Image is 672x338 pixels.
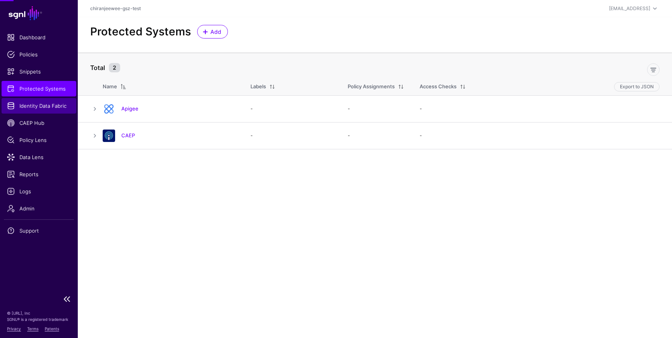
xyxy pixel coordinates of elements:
p: © [URL], Inc [7,310,71,316]
a: Policy Lens [2,132,76,148]
a: Protected Systems [2,81,76,96]
div: Access Checks [420,83,457,91]
span: Data Lens [7,153,71,161]
span: Logs [7,187,71,195]
a: Snippets [2,64,76,79]
span: Policy Lens [7,136,71,144]
a: CAEP Hub [2,115,76,131]
button: Export to JSON [614,82,660,91]
div: - [420,132,660,140]
td: - [243,95,340,122]
span: CAEP Hub [7,119,71,127]
a: Privacy [7,326,21,331]
a: Terms [27,326,38,331]
a: Patents [45,326,59,331]
span: Policies [7,51,71,58]
a: Apigee [121,105,138,112]
strong: Total [90,64,105,72]
a: SGNL [5,5,73,22]
img: svg+xml;base64,PHN2ZyB3aWR0aD0iNjQiIGhlaWdodD0iNjQiIHZpZXdCb3g9IjAgMCA2NCA2NCIgZmlsbD0ibm9uZSIgeG... [103,130,115,142]
a: Reports [2,166,76,182]
div: Name [103,83,117,91]
p: SGNL® is a registered trademark [7,316,71,322]
div: Policy Assignments [348,83,395,91]
span: Add [210,28,222,36]
td: - [340,95,412,122]
a: Dashboard [2,30,76,45]
a: Policies [2,47,76,62]
small: 2 [109,63,120,72]
a: Admin [2,201,76,216]
td: - [243,122,340,149]
a: Add [197,25,228,39]
a: chiranjeewee-gsz-test [90,5,141,11]
h2: Protected Systems [90,25,191,39]
td: - [340,122,412,149]
span: Protected Systems [7,85,71,93]
span: Reports [7,170,71,178]
div: - [420,105,660,113]
a: Logs [2,184,76,199]
span: Admin [7,205,71,212]
span: Snippets [7,68,71,75]
a: Data Lens [2,149,76,165]
span: Dashboard [7,33,71,41]
a: CAEP [121,132,135,138]
img: svg+xml;base64,PHN2ZyB3aWR0aD0iNjQiIGhlaWdodD0iNjQiIHZpZXdCb3g9IjAgMCA2NCA2NCIgZmlsbD0ibm9uZSIgeG... [103,103,115,115]
div: Labels [250,83,266,91]
span: Identity Data Fabric [7,102,71,110]
span: Support [7,227,71,235]
div: [EMAIL_ADDRESS] [609,5,650,12]
a: Identity Data Fabric [2,98,76,114]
